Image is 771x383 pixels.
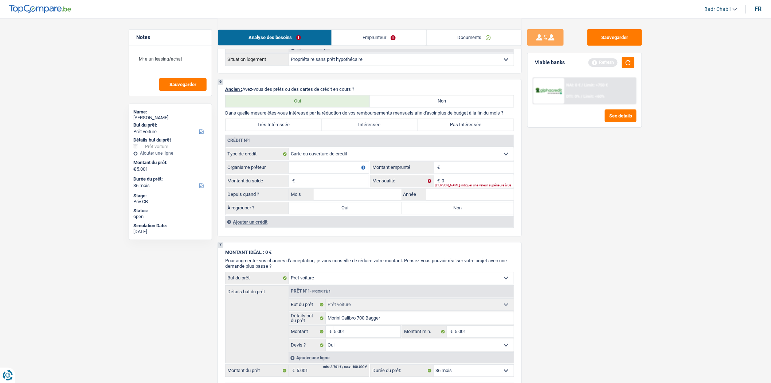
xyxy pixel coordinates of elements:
[226,189,289,200] label: Depuis quand ?
[133,115,207,121] div: [PERSON_NAME]
[218,30,332,45] a: Analyse des besoins
[584,94,605,99] span: Limit: <60%
[9,5,71,13] img: TopCompare Logo
[588,58,618,66] div: Refresh
[582,83,583,88] span: /
[133,199,207,205] div: Priv CB
[310,289,331,293] span: - Priorité 1
[226,175,289,187] label: Montant du solde
[289,326,326,337] label: Montant
[133,214,207,220] div: open
[133,223,207,229] div: Simulation Date:
[226,286,289,294] label: Détails but du prêt
[535,59,565,66] div: Viable banks
[371,365,434,376] label: Durée du prêt:
[289,352,514,363] div: Ajouter une ligne
[225,86,514,92] p: Avez-vous des prêts ou des cartes de crédit en cours ?
[226,365,289,376] label: Montant du prêt
[699,3,737,15] a: Badr Chabli
[371,175,434,187] label: Mensualité
[402,202,514,214] label: Non
[567,83,581,88] span: NAI: 0 €
[169,82,196,87] span: Sauvegarder
[418,119,514,131] label: Pas Intéressée
[218,79,223,85] div: 6
[370,95,514,107] label: Non
[434,175,442,187] span: €
[535,87,562,95] img: AlphaCredit
[434,162,442,173] span: €
[226,162,289,173] label: Organisme prêteur
[705,6,731,12] span: Badr Chabli
[755,5,762,12] div: fr
[225,86,242,92] span: Ancien :
[225,216,514,227] div: Ajouter un crédit
[314,189,402,200] input: MM
[402,189,426,200] label: Année
[587,29,642,46] button: Sauvegarder
[226,95,370,107] label: Oui
[159,78,207,91] button: Sauvegarder
[435,184,514,187] div: [PERSON_NAME] indiquer une valeur supérieure à 0€
[581,94,583,99] span: /
[133,176,206,182] label: Durée du prêt:
[225,249,271,255] span: MONTANT IDÉAL : 0 €
[332,30,426,45] a: Emprunteur
[289,202,402,214] label: Oui
[225,258,507,269] span: Pour augmenter vos chances d’acceptation, je vous conseille de réduire votre montant. Pensez-vous...
[133,166,136,172] span: €
[323,365,367,369] div: min: 3.701 € / max: 400.000 €
[289,299,326,310] label: But du prêt
[226,119,322,131] label: Très Intéressée
[322,119,418,131] label: Intéressée
[289,312,326,324] label: Détails but du prêt
[133,109,207,115] div: Name:
[402,326,447,337] label: Montant min.
[133,137,207,143] div: Détails but du prêt
[567,94,580,99] span: DTI: 0%
[136,34,204,40] h5: Notes
[426,189,514,200] input: AAAA
[605,109,637,122] button: See details
[133,193,207,199] div: Stage:
[226,202,289,214] label: À regrouper ?
[225,110,514,116] p: Dans quelle mesure êtes-vous intéressé par la réduction de vos remboursements mensuels afin d'avo...
[326,326,334,337] span: €
[289,189,314,200] label: Mois
[133,160,206,166] label: Montant du prêt:
[218,242,223,248] div: 7
[584,83,608,88] span: Limit: >750 €
[289,365,297,376] span: €
[447,326,455,337] span: €
[133,151,207,156] div: Ajouter une ligne
[226,148,289,160] label: Type de crédit
[289,339,326,351] label: Devis ?
[289,175,297,187] span: €
[226,138,253,143] div: Crédit nº1
[133,229,207,235] div: [DATE]
[133,208,207,214] div: Status:
[427,30,521,45] a: Documents
[371,162,434,173] label: Montant emprunté
[226,272,289,284] label: But du prêt
[133,122,206,128] label: But du prêt:
[226,53,289,65] th: Situation logement
[289,289,333,294] div: Prêt n°1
